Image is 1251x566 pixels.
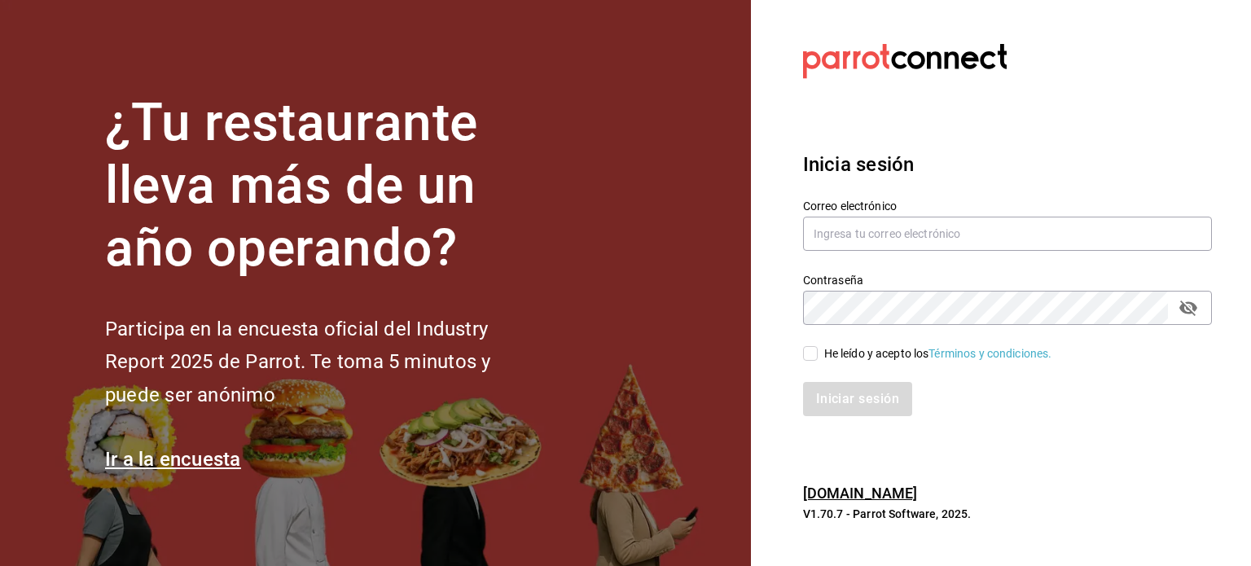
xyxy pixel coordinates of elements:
[803,274,1212,286] label: Contraseña
[803,506,1212,522] p: V1.70.7 - Parrot Software, 2025.
[105,448,241,471] a: Ir a la encuesta
[803,217,1212,251] input: Ingresa tu correo electrónico
[803,150,1212,179] h3: Inicia sesión
[803,200,1212,212] label: Correo electrónico
[1174,294,1202,322] button: passwordField
[824,345,1052,362] div: He leído y acepto los
[105,92,545,279] h1: ¿Tu restaurante lleva más de un año operando?
[803,485,918,502] a: [DOMAIN_NAME]
[105,313,545,412] h2: Participa en la encuesta oficial del Industry Report 2025 de Parrot. Te toma 5 minutos y puede se...
[928,347,1051,360] a: Términos y condiciones.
